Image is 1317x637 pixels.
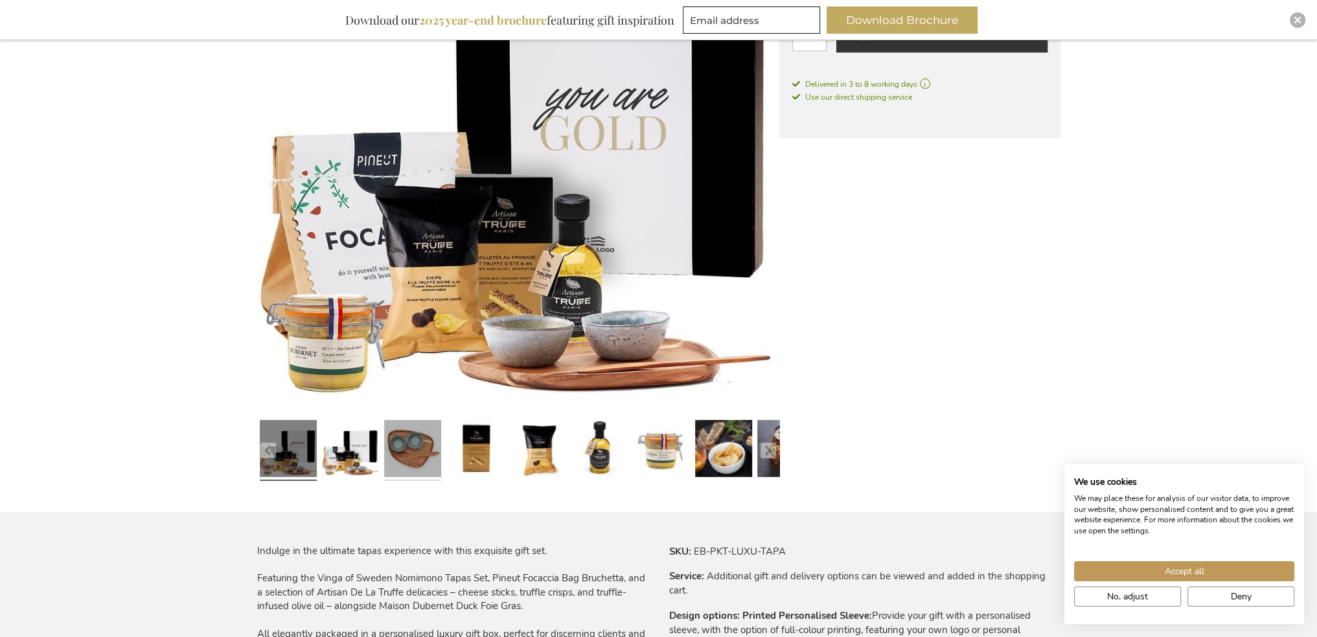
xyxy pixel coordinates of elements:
button: Adjust cookie preferences [1074,586,1181,607]
span: Deny [1231,590,1252,603]
button: Download Brochure [827,6,978,34]
a: Use our direct shipping service [792,90,912,103]
a: Luxury Tapas Box [260,415,317,486]
a: Luxury Tapas Box [384,415,441,486]
button: Deny all cookies [1187,586,1294,607]
div: Download our featuring gift inspiration [339,6,680,34]
div: Close [1290,12,1305,28]
img: Close [1294,16,1301,24]
a: Luxury Tapas Box [633,415,690,486]
strong: Printed Personalised Sleeve: [742,609,872,622]
h2: We use cookies [1074,476,1294,488]
span: No, adjust [1107,590,1148,603]
input: Email address [683,6,820,34]
b: 2025 year-end brochure [419,12,547,28]
span: Use our direct shipping service [792,92,912,102]
a: Luxury Tapas Box [322,415,379,486]
a: Luxury Tapas Box [695,415,752,486]
a: Luxury Tapas Box [571,415,628,486]
a: Luxury Tapas Box [757,415,814,486]
form: marketing offers and promotions [683,6,824,38]
a: Luxury Tapas Box [509,415,566,486]
p: We may place these for analysis of our visitor data, to improve our website, show personalised co... [1074,493,1294,537]
a: Luxury Tapas Box [446,415,503,486]
span: Accept all [1165,564,1204,578]
a: Delivered in 3 to 8 working days [792,78,1048,90]
button: Accept all cookies [1074,561,1294,581]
